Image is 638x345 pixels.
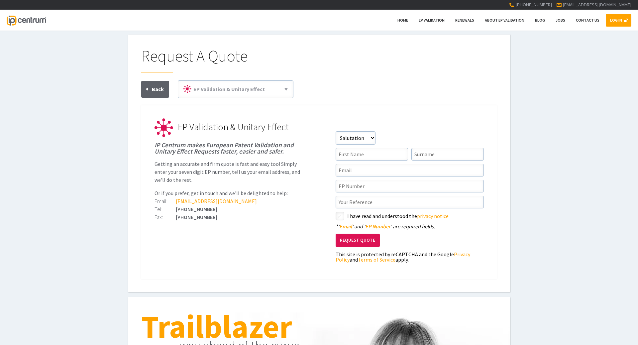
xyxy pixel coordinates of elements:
[455,18,474,23] span: Renewals
[485,18,524,23] span: About EP Validation
[606,14,631,27] a: LOG IN
[155,160,303,184] p: Getting an accurate and firm quote is fast and easy too! Simply enter your seven digit EP number,...
[141,48,497,72] h1: Request A Quote
[563,2,631,8] a: [EMAIL_ADDRESS][DOMAIN_NAME]
[152,86,164,92] span: Back
[480,14,529,27] a: About EP Validation
[397,18,408,23] span: Home
[155,214,303,220] div: [PHONE_NUMBER]
[336,196,484,208] input: Your Reference
[193,86,265,92] span: EP Validation & Unitary Effect
[336,251,470,263] a: Privacy Policy
[535,18,545,23] span: Blog
[155,189,303,197] p: Or if you prefer, get in touch and we'll be delighted to help:
[414,14,449,27] a: EP Validation
[336,224,484,229] div: ' ' and ' ' are required fields.
[411,148,484,161] input: Surname
[181,83,290,95] a: EP Validation & Unitary Effect
[155,198,176,204] div: Email:
[336,180,484,192] input: EP Number
[336,252,484,262] div: This site is protected by reCAPTCHA and the Google and apply.
[417,213,449,219] a: privacy notice
[155,206,176,212] div: Tel:
[339,223,352,230] span: Email
[7,10,46,31] a: IP Centrum
[515,2,552,8] span: [PHONE_NUMBER]
[347,212,484,220] label: I have read and understood the
[419,18,445,23] span: EP Validation
[336,164,484,176] input: Email
[155,206,303,212] div: [PHONE_NUMBER]
[178,121,289,133] span: EP Validation & Unitary Effect
[556,18,565,23] span: Jobs
[336,212,344,220] label: styled-checkbox
[365,223,390,230] span: EP Number
[176,198,257,204] a: [EMAIL_ADDRESS][DOMAIN_NAME]
[576,18,599,23] span: Contact Us
[336,148,408,161] input: First Name
[155,142,303,155] h1: IP Centrum makes European Patent Validation and Unitary Effect Requests faster, easier and safer.
[451,14,478,27] a: Renewals
[155,214,176,220] div: Fax:
[141,81,169,98] a: Back
[393,14,412,27] a: Home
[336,234,380,247] button: Request Quote
[572,14,604,27] a: Contact Us
[551,14,570,27] a: Jobs
[358,256,395,263] a: Terms of Service
[531,14,549,27] a: Blog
